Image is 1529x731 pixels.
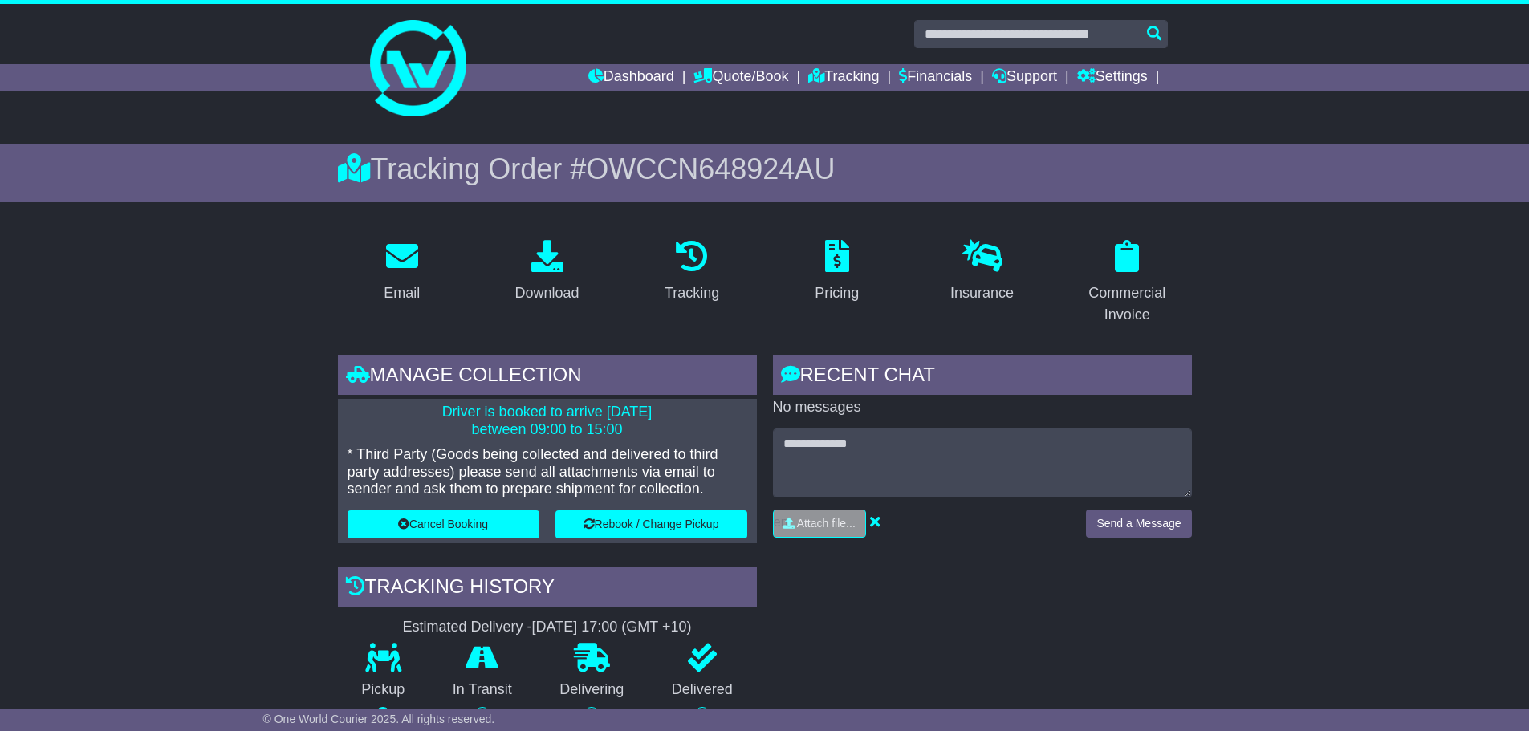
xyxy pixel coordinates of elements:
[338,355,757,399] div: Manage collection
[338,619,757,636] div: Estimated Delivery -
[555,510,747,538] button: Rebook / Change Pickup
[532,619,692,636] div: [DATE] 17:00 (GMT +10)
[338,681,429,699] p: Pickup
[1077,64,1148,91] a: Settings
[384,282,420,304] div: Email
[348,446,747,498] p: * Third Party (Goods being collected and delivered to third party addresses) please send all atta...
[940,234,1024,310] a: Insurance
[348,510,539,538] button: Cancel Booking
[654,234,730,310] a: Tracking
[804,234,869,310] a: Pricing
[648,681,757,699] p: Delivered
[899,64,972,91] a: Financials
[665,282,719,304] div: Tracking
[808,64,879,91] a: Tracking
[950,282,1014,304] div: Insurance
[504,234,589,310] a: Download
[992,64,1057,91] a: Support
[263,713,495,725] span: © One World Courier 2025. All rights reserved.
[338,152,1192,186] div: Tracking Order #
[773,399,1192,416] p: No messages
[586,152,835,185] span: OWCCN648924AU
[693,64,788,91] a: Quote/Book
[815,282,859,304] div: Pricing
[536,681,649,699] p: Delivering
[514,282,579,304] div: Download
[1073,282,1181,326] div: Commercial Invoice
[773,355,1192,399] div: RECENT CHAT
[1063,234,1192,331] a: Commercial Invoice
[338,567,757,611] div: Tracking history
[429,681,536,699] p: In Transit
[373,234,430,310] a: Email
[1086,510,1191,538] button: Send a Message
[348,404,747,438] p: Driver is booked to arrive [DATE] between 09:00 to 15:00
[588,64,674,91] a: Dashboard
